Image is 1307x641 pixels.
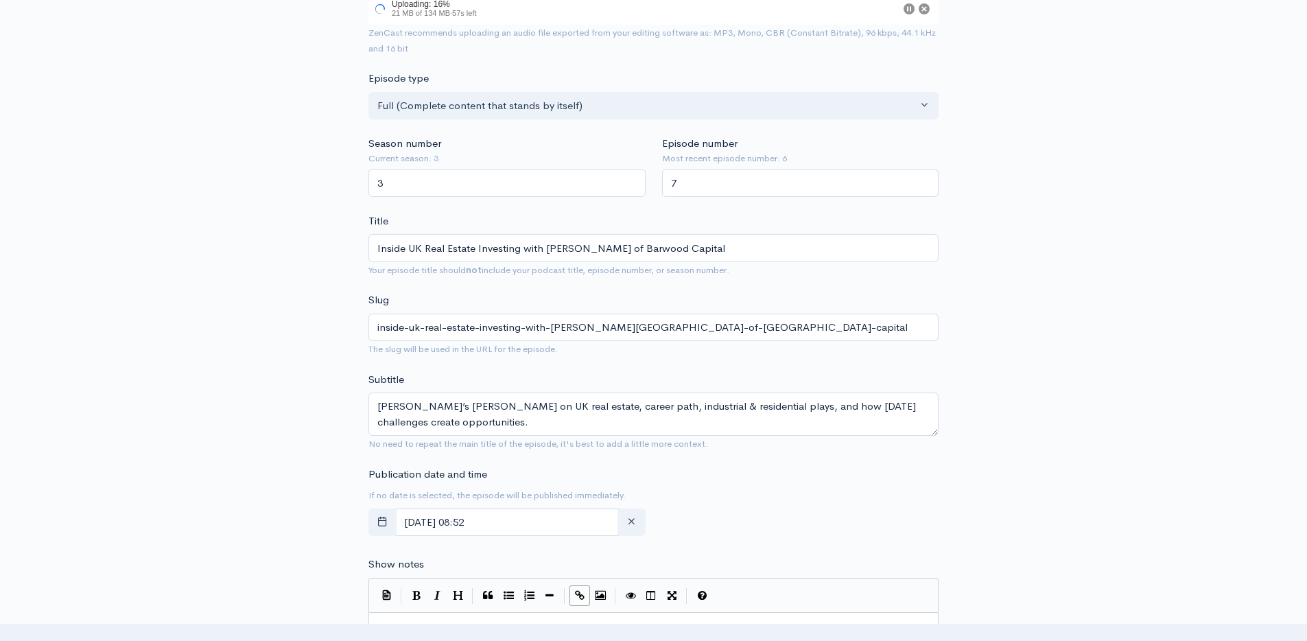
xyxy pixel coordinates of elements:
button: Toggle Side by Side [641,585,661,606]
i: | [401,588,402,604]
small: If no date is selected, the episode will be published immediately. [368,489,626,501]
small: Your episode title should include your podcast title, episode number, or season number. [368,264,729,276]
button: clear [617,509,646,537]
button: Numbered List [519,585,539,606]
label: Episode type [368,71,429,86]
input: What is the episode's title? [368,234,939,262]
button: Toggle Preview [620,585,641,606]
button: Toggle Fullscreen [661,585,682,606]
input: title-of-episode [368,314,939,342]
button: Create Link [569,585,590,606]
i: | [686,588,687,604]
i: | [564,588,565,604]
span: 21 MB of 134 MB · 57s left [392,9,477,17]
button: Insert Show Notes Template [376,585,397,605]
label: Episode number [662,136,738,152]
label: Subtitle [368,372,404,388]
small: Most recent episode number: 6 [662,152,939,165]
input: Enter episode number [662,169,939,197]
label: Show notes [368,557,424,572]
button: Insert Image [590,585,611,606]
button: toggle [368,509,397,537]
small: Current season: 3 [368,152,646,165]
button: Italic [427,585,447,606]
label: Season number [368,136,441,152]
i: | [615,588,616,604]
input: Enter season number for this episode [368,169,646,197]
button: Markdown Guide [692,585,712,606]
button: Full (Complete content that stands by itself) [368,92,939,120]
small: No need to repeat the main title of the episode, it's best to add a little more context. [368,438,708,450]
strong: not [466,264,482,276]
label: Title [368,213,388,229]
button: Quote [478,585,498,606]
button: Pause [904,3,915,14]
button: Generic List [498,585,519,606]
button: Heading [447,585,468,606]
label: Publication date and time [368,467,487,482]
small: The slug will be used in the URL for the episode. [368,343,558,355]
button: Insert Horizontal Line [539,585,560,606]
div: Full (Complete content that stands by itself) [377,98,917,114]
small: ZenCast recommends uploading an audio file exported from your editing software as: MP3, Mono, CBR... [368,27,936,54]
label: Slug [368,292,389,308]
button: Bold [406,585,427,606]
i: | [472,588,473,604]
button: Cancel [919,3,930,14]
